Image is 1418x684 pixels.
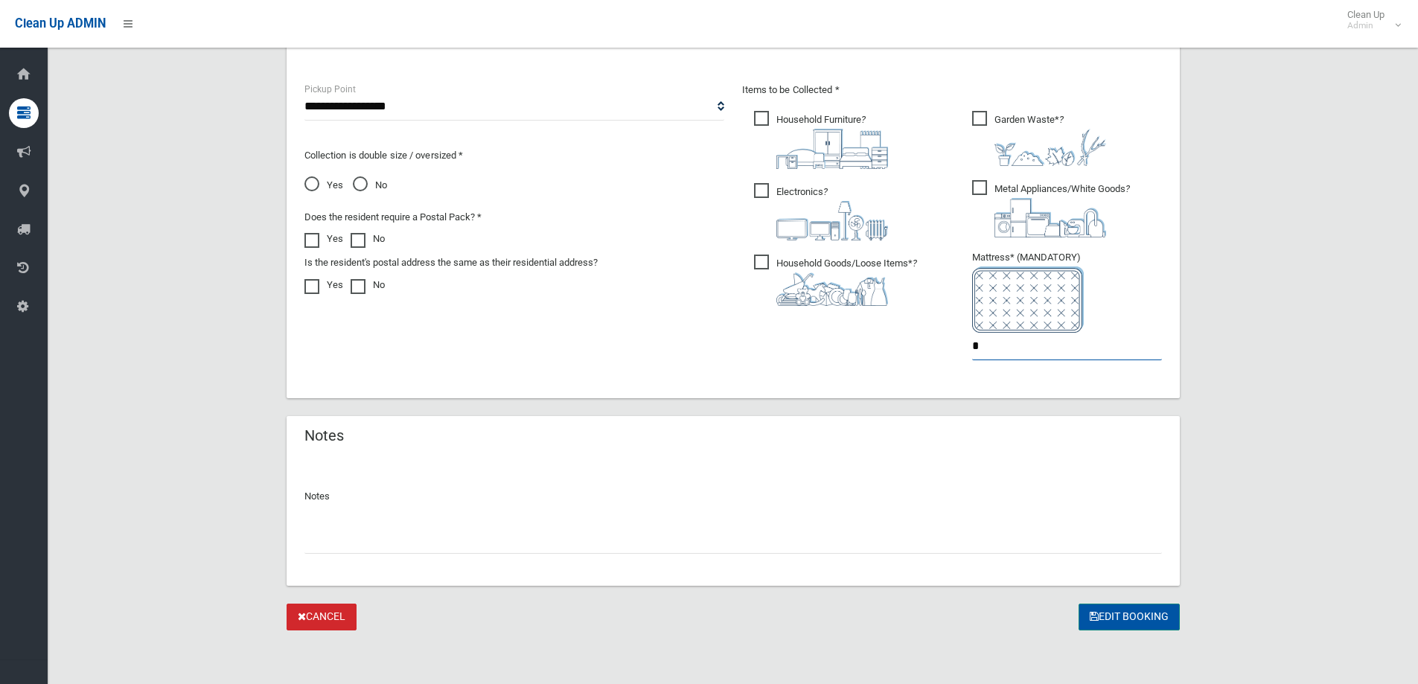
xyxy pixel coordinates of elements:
[304,208,482,226] label: Does the resident require a Postal Pack? *
[304,147,724,164] p: Collection is double size / oversized *
[754,183,888,240] span: Electronics
[776,272,888,306] img: b13cc3517677393f34c0a387616ef184.png
[754,255,917,306] span: Household Goods/Loose Items*
[776,114,888,169] i: ?
[972,180,1130,237] span: Metal Appliances/White Goods
[287,421,362,450] header: Notes
[304,276,343,294] label: Yes
[994,114,1106,166] i: ?
[351,276,385,294] label: No
[304,488,1162,505] p: Notes
[994,183,1130,237] i: ?
[287,604,357,631] a: Cancel
[1347,20,1385,31] small: Admin
[304,254,598,272] label: Is the resident's postal address the same as their residential address?
[1079,604,1180,631] button: Edit Booking
[754,111,888,169] span: Household Furniture
[351,230,385,248] label: No
[776,186,888,240] i: ?
[994,198,1106,237] img: 36c1b0289cb1767239cdd3de9e694f19.png
[1340,9,1399,31] span: Clean Up
[353,176,387,194] span: No
[994,129,1106,166] img: 4fd8a5c772b2c999c83690221e5242e0.png
[972,252,1162,333] span: Mattress* (MANDATORY)
[304,230,343,248] label: Yes
[776,201,888,240] img: 394712a680b73dbc3d2a6a3a7ffe5a07.png
[776,258,917,306] i: ?
[972,266,1084,333] img: e7408bece873d2c1783593a074e5cb2f.png
[972,111,1106,166] span: Garden Waste*
[776,129,888,169] img: aa9efdbe659d29b613fca23ba79d85cb.png
[304,176,343,194] span: Yes
[742,81,1162,99] p: Items to be Collected *
[15,16,106,31] span: Clean Up ADMIN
